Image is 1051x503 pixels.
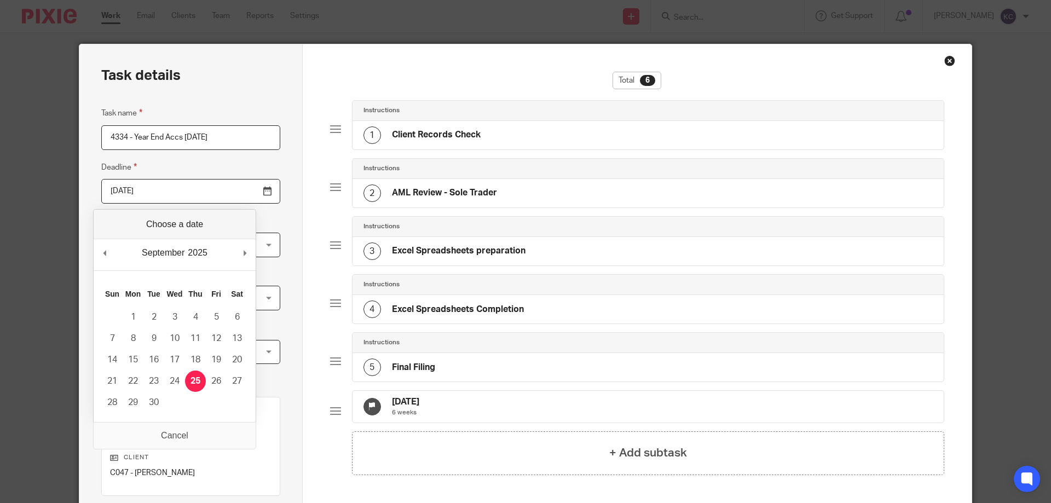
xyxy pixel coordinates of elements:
[392,396,419,408] h4: [DATE]
[185,349,206,371] button: 18
[206,307,227,328] button: 5
[164,349,185,371] button: 17
[363,338,400,347] h4: Instructions
[143,307,164,328] button: 2
[140,245,186,261] div: September
[185,307,206,328] button: 4
[227,371,247,392] button: 27
[227,307,247,328] button: 6
[186,245,209,261] div: 2025
[105,290,119,298] abbr: Sunday
[363,184,381,202] div: 2
[363,126,381,144] div: 1
[188,290,202,298] abbr: Thursday
[164,307,185,328] button: 3
[101,107,142,119] label: Task name
[101,125,280,150] input: Task name
[392,362,435,373] h4: Final Filing
[143,371,164,392] button: 23
[363,222,400,231] h4: Instructions
[944,55,955,66] div: Close this dialog window
[110,467,272,478] p: C047 - [PERSON_NAME]
[164,328,185,349] button: 10
[185,328,206,349] button: 11
[206,328,227,349] button: 12
[363,359,381,376] div: 5
[392,129,481,141] h4: Client Records Check
[211,290,221,298] abbr: Friday
[392,408,419,417] p: 6 weeks
[101,179,280,204] input: Use the arrow keys to pick a date
[206,371,227,392] button: 26
[123,392,143,413] button: 29
[166,290,182,298] abbr: Wednesday
[164,371,185,392] button: 24
[363,164,400,173] h4: Instructions
[101,161,137,174] label: Deadline
[123,349,143,371] button: 15
[125,290,141,298] abbr: Monday
[613,72,661,89] div: Total
[363,106,400,115] h4: Instructions
[206,349,227,371] button: 19
[102,371,123,392] button: 21
[101,66,181,85] h2: Task details
[363,300,381,318] div: 4
[123,371,143,392] button: 22
[147,290,160,298] abbr: Tuesday
[102,349,123,371] button: 14
[110,420,272,442] p: Accounts Preparation - Sole Trader/ Partnerships
[99,245,110,261] button: Previous Month
[102,392,123,413] button: 28
[239,245,250,261] button: Next Month
[609,444,687,461] h4: + Add subtask
[110,453,272,462] p: Client
[143,392,164,413] button: 30
[185,371,206,392] button: 25
[363,242,381,260] div: 3
[392,304,524,315] h4: Excel Spreadsheets Completion
[227,328,247,349] button: 13
[231,290,243,298] abbr: Saturday
[392,245,525,257] h4: Excel Spreadsheets preparation
[640,75,655,86] div: 6
[143,328,164,349] button: 9
[392,187,497,199] h4: AML Review - Sole Trader
[123,328,143,349] button: 8
[363,280,400,289] h4: Instructions
[123,307,143,328] button: 1
[102,328,123,349] button: 7
[143,349,164,371] button: 16
[227,349,247,371] button: 20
